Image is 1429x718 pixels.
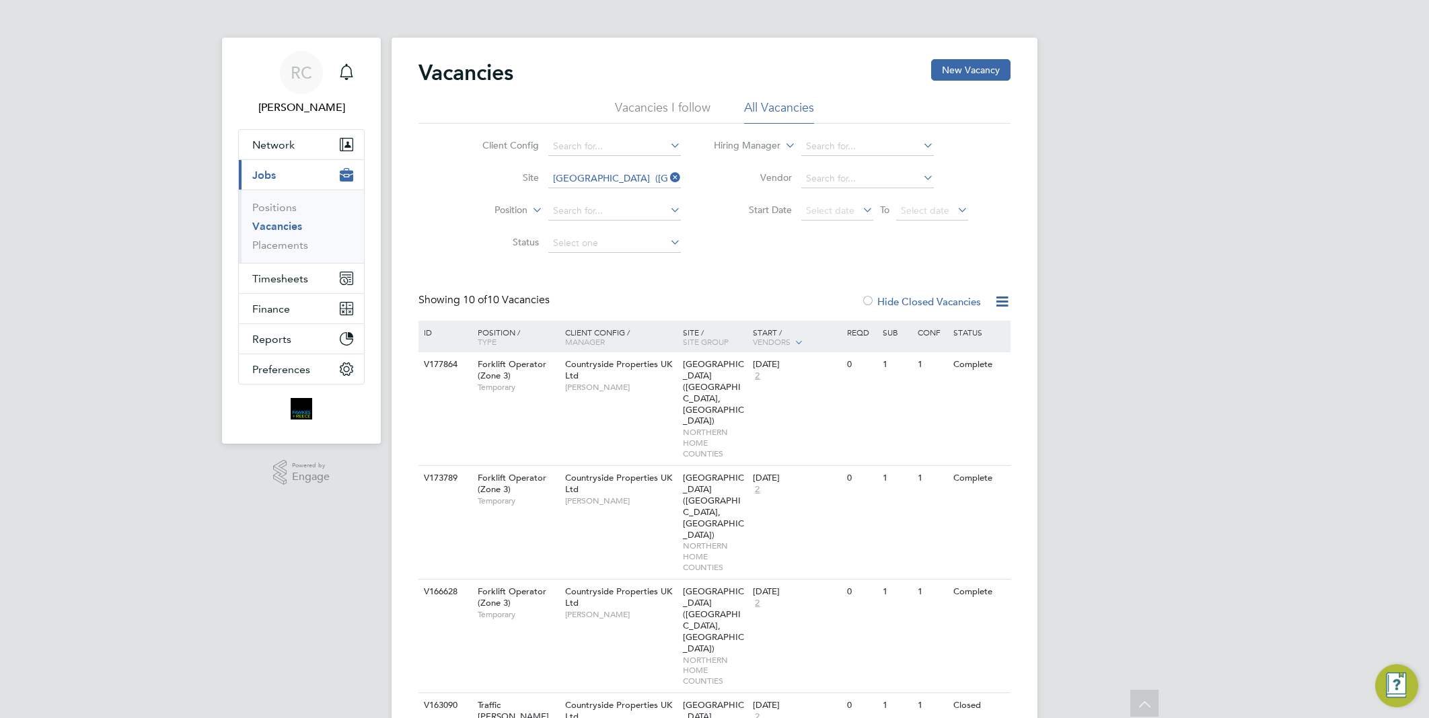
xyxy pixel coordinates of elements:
[239,190,364,263] div: Jobs
[801,137,934,156] input: Search for...
[239,354,364,384] button: Preferences
[914,321,949,344] div: Conf
[463,293,550,307] span: 10 Vacancies
[879,580,914,604] div: 1
[683,358,744,426] span: [GEOGRAPHIC_DATA] ([GEOGRAPHIC_DATA], [GEOGRAPHIC_DATA])
[844,693,879,718] div: 0
[252,333,291,346] span: Reports
[252,239,308,251] a: Placements
[683,472,744,540] span: [GEOGRAPHIC_DATA] ([GEOGRAPHIC_DATA], [GEOGRAPHIC_DATA])
[548,202,681,221] input: Search for...
[565,358,672,381] span: Countryside Properties UK Ltd
[239,294,364,323] button: Finance
[683,427,747,458] span: NORTHERN HOME COUNTIES
[478,336,497,347] span: Type
[239,130,364,159] button: Network
[753,370,762,382] span: 2
[744,99,814,124] li: All Vacancies
[239,324,364,354] button: Reports
[615,99,710,124] li: Vacancies I follow
[252,220,302,233] a: Vacancies
[478,358,546,381] span: Forklift Operator (Zone 3)
[238,99,365,116] span: Robyn Clarke
[548,137,681,156] input: Search for...
[252,363,310,376] span: Preferences
[680,321,750,353] div: Site /
[861,295,981,308] label: Hide Closed Vacancies
[879,352,914,377] div: 1
[950,466,1009,491] div: Complete
[703,139,780,153] label: Hiring Manager
[565,336,605,347] span: Manager
[273,460,330,485] a: Powered byEngage
[420,321,468,344] div: ID
[478,586,546,608] span: Forklift Operator (Zone 3)
[418,293,552,307] div: Showing
[462,236,539,248] label: Status
[252,138,295,151] span: Network
[901,204,949,216] span: Select date
[879,693,914,718] div: 1
[478,609,558,620] span: Temporary
[252,272,308,285] span: Timesheets
[683,541,747,572] span: NORTHERN HOME COUNTIES
[450,204,527,217] label: Position
[879,321,914,344] div: Sub
[468,321,562,353] div: Position /
[548,234,681,253] input: Select one
[565,472,672,495] span: Countryside Properties UK Ltd
[565,609,676,620] span: [PERSON_NAME]
[753,336,791,347] span: Vendors
[753,473,840,484] div: [DATE]
[683,655,747,686] span: NORTHERN HOME COUNTIES
[806,204,854,216] span: Select date
[292,471,330,483] span: Engage
[291,398,312,420] img: bromak-logo-retina.png
[420,466,468,491] div: V173789
[950,693,1009,718] div: Closed
[914,580,949,604] div: 1
[879,466,914,491] div: 1
[1375,664,1418,707] button: Engage Resource Center
[914,693,949,718] div: 1
[753,359,840,370] div: [DATE]
[418,59,513,86] h2: Vacancies
[749,321,844,354] div: Start /
[950,352,1009,377] div: Complete
[844,580,879,604] div: 0
[753,700,840,711] div: [DATE]
[914,466,949,491] div: 1
[548,169,681,188] input: Search for...
[914,352,949,377] div: 1
[753,586,840,598] div: [DATE]
[420,693,468,718] div: V163090
[478,495,558,506] span: Temporary
[420,352,468,377] div: V177864
[238,398,365,420] a: Go to home page
[801,169,934,188] input: Search for...
[950,321,1009,344] div: Status
[844,466,879,491] div: 0
[239,264,364,293] button: Timesheets
[565,586,672,608] span: Countryside Properties UK Ltd
[950,580,1009,604] div: Complete
[683,336,729,347] span: Site Group
[239,160,364,190] button: Jobs
[238,51,365,116] a: RC[PERSON_NAME]
[252,303,290,315] span: Finance
[844,321,879,344] div: Reqd
[291,64,312,81] span: RC
[844,352,879,377] div: 0
[876,201,893,218] span: To
[463,293,487,307] span: 10 of
[683,586,744,653] span: [GEOGRAPHIC_DATA] ([GEOGRAPHIC_DATA], [GEOGRAPHIC_DATA])
[222,38,381,444] nav: Main navigation
[753,484,762,495] span: 2
[292,460,330,471] span: Powered by
[753,598,762,609] span: 2
[252,169,276,182] span: Jobs
[478,382,558,393] span: Temporary
[420,580,468,604] div: V166628
[931,59,1011,81] button: New Vacancy
[565,495,676,506] span: [PERSON_NAME]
